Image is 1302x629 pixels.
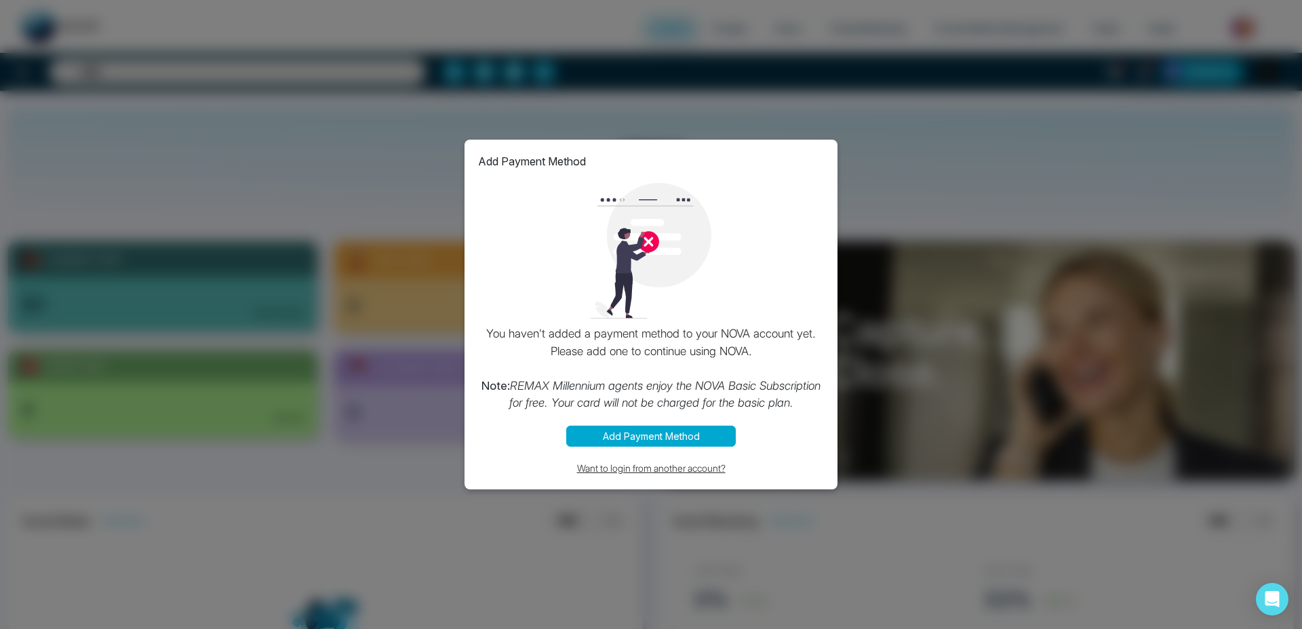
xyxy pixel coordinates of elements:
[509,379,821,410] i: REMAX Millennium agents enjoy the NOVA Basic Subscription for free. Your card will not be charged...
[478,460,824,476] button: Want to login from another account?
[481,379,510,392] strong: Note:
[478,325,824,412] p: You haven't added a payment method to your NOVA account yet. Please add one to continue using NOVA.
[566,426,736,447] button: Add Payment Method
[478,153,586,169] p: Add Payment Method
[583,183,719,319] img: loading
[1256,583,1288,615] div: Open Intercom Messenger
